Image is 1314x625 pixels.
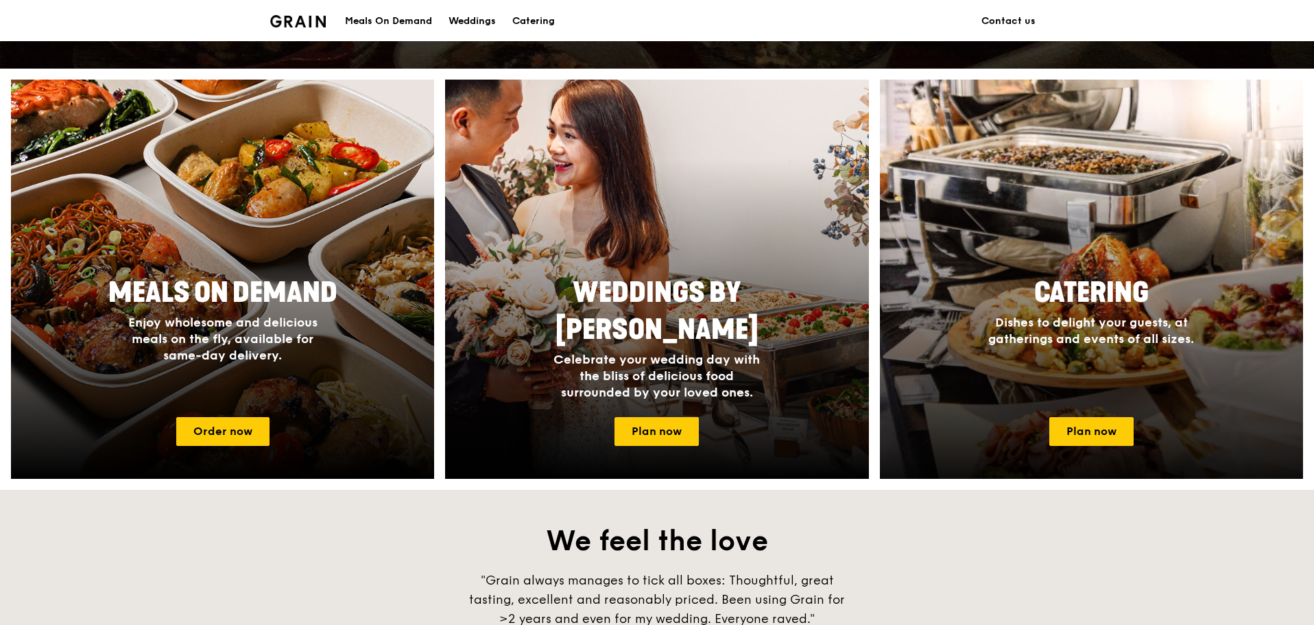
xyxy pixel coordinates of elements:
span: Weddings by [PERSON_NAME] [556,276,758,346]
span: Enjoy wholesome and delicious meals on the fly, available for same-day delivery. [128,315,318,363]
span: Catering [1034,276,1149,309]
a: Weddings [440,1,504,42]
img: weddings-card.4f3003b8.jpg [445,80,868,479]
a: Contact us [973,1,1044,42]
img: meals-on-demand-card.d2b6f6db.png [11,80,434,479]
a: CateringDishes to delight your guests, at gatherings and events of all sizes.Plan now [880,80,1303,479]
span: Meals On Demand [108,276,337,309]
img: Grain [270,15,326,27]
div: Weddings [449,1,496,42]
a: Catering [504,1,563,42]
a: Plan now [1049,417,1134,446]
a: Weddings by [PERSON_NAME]Celebrate your wedding day with the bliss of delicious food surrounded b... [445,80,868,479]
span: Celebrate your wedding day with the bliss of delicious food surrounded by your loved ones. [553,352,760,400]
div: Meals On Demand [345,1,432,42]
span: Dishes to delight your guests, at gatherings and events of all sizes. [988,315,1194,346]
a: Order now [176,417,270,446]
a: Plan now [614,417,699,446]
div: Catering [512,1,555,42]
a: Meals On DemandEnjoy wholesome and delicious meals on the fly, available for same-day delivery.Or... [11,80,434,479]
